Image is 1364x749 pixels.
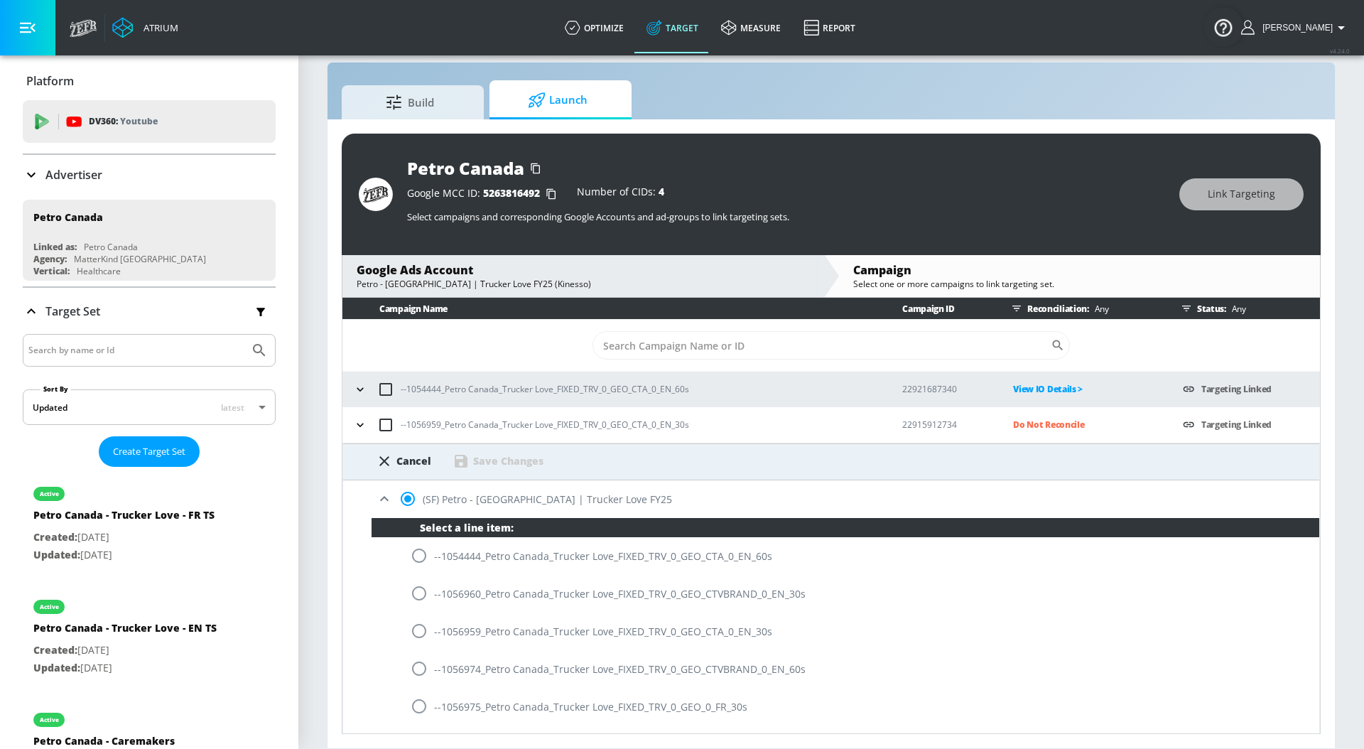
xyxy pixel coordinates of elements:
p: Youtube [120,114,158,129]
div: (SF) Petro - [GEOGRAPHIC_DATA] | Trucker Love FY25 [343,480,1319,518]
div: Petro Canada - Trucker Love - FR TS [33,508,215,529]
span: Created: [33,530,77,544]
span: Create Target Set [113,443,185,460]
span: latest [221,402,244,414]
div: Select a line item: [372,518,1319,537]
div: Status: [1176,298,1320,319]
a: Report [792,2,867,53]
div: active [40,603,59,610]
div: Updated [33,402,67,414]
div: Cancel [396,454,431,468]
div: Google Ads Account [357,262,809,278]
span: Updated: [33,548,80,561]
div: activePetro Canada - Trucker Love - EN TSCreated:[DATE]Updated:[DATE] [23,586,276,687]
span: login as: carolyn.xue@zefr.com [1257,23,1333,33]
span: Launch [504,83,612,117]
div: Petro Canada [84,241,138,253]
p: Do Not Reconcile [1013,416,1160,433]
div: Select one or more campaigns to link targeting set. [853,278,1306,290]
div: Petro CanadaLinked as:Petro CanadaAgency:MatterKind [GEOGRAPHIC_DATA]Vertical:Healthcare [23,200,276,281]
div: Atrium [138,21,178,34]
p: 22921687340 [902,382,990,397]
span: 5263816492 [483,186,540,200]
input: Search Campaign Name or ID [592,331,1051,360]
div: --1054444_Petro Canada_Trucker Love_FIXED_TRV_0_GEO_CTA_0_EN_60s [372,537,1319,575]
p: [DATE] [33,642,217,659]
div: --1056974_Petro Canada_Trucker Love_FIXED_TRV_0_GEO_CTVBRAND_0_EN_60s [372,650,1319,688]
div: DV360: Youtube [23,100,276,143]
div: Number of CIDs: [577,187,664,201]
div: Agency: [33,253,67,265]
th: Campaign Name [342,298,879,320]
p: [DATE] [33,546,215,564]
div: --1056959_Petro Canada_Trucker Love_FIXED_TRV_0_GEO_CTA_0_EN_30s [372,613,1319,650]
a: Targeting Linked [1201,419,1272,431]
a: Target [635,2,710,53]
div: active [40,716,59,723]
div: active [40,490,59,497]
div: Search CID Name or Number [592,331,1070,360]
div: activePetro Canada - Trucker Love - FR TSCreated:[DATE]Updated:[DATE] [23,473,276,574]
div: Advertiser [23,155,276,195]
button: Create Target Set [99,436,200,467]
p: Any [1226,301,1246,316]
span: Created: [33,643,77,657]
span: v 4.24.0 [1330,47,1350,55]
p: Platform [26,73,74,89]
div: Save Changes [473,454,543,468]
div: Petro Canada [33,210,103,224]
a: Atrium [112,17,178,38]
p: Any [1089,301,1109,316]
p: View IO Details > [1013,381,1160,397]
div: Google Ads AccountPetro - [GEOGRAPHIC_DATA] | Trucker Love FY25 (Kinesso) [342,255,823,297]
button: Open Resource Center [1203,7,1243,47]
p: [DATE] [33,659,217,677]
div: Reconciliation: [1006,298,1160,319]
div: Save Changes [453,453,543,470]
span: Build [356,85,464,119]
div: Petro Canada [407,156,524,180]
div: --1056975_Petro Canada_Trucker Love_FIXED_TRV_0_GEO_0_FR_30s [372,688,1319,726]
div: --1056960_Petro Canada_Trucker Love_FIXED_TRV_0_GEO_CTVBRAND_0_EN_30s [372,575,1319,613]
p: DV360: [89,114,158,129]
div: Linked as: [33,241,77,253]
div: Vertical: [33,265,70,277]
a: optimize [553,2,635,53]
div: Google MCC ID: [407,187,563,201]
div: MatterKind [GEOGRAPHIC_DATA] [74,253,206,265]
p: --1054444_Petro Canada_Trucker Love_FIXED_TRV_0_GEO_CTA_0_EN_60s [401,382,689,397]
input: Search by name or Id [28,341,244,360]
label: Sort By [40,384,71,394]
p: Select campaigns and corresponding Google Accounts and ad-groups to link targeting sets. [407,210,1165,223]
div: Healthcare [77,265,121,277]
p: Target Set [45,303,100,319]
div: Campaign [853,262,1306,278]
div: Cancel [376,453,431,470]
div: Target Set [23,288,276,335]
div: Petro - [GEOGRAPHIC_DATA] | Trucker Love FY25 (Kinesso) [357,278,809,290]
span: Updated: [33,661,80,674]
span: 4 [659,185,664,198]
p: 22915912734 [902,417,990,432]
p: Advertiser [45,167,102,183]
a: measure [710,2,792,53]
div: Petro Canada - Trucker Love - EN TS [33,621,217,642]
p: --1056959_Petro Canada_Trucker Love_FIXED_TRV_0_GEO_CTA_0_EN_30s [401,417,689,432]
a: Targeting Linked [1201,383,1272,395]
th: Campaign ID [879,298,990,320]
div: Platform [23,61,276,101]
button: [PERSON_NAME] [1241,19,1350,36]
p: [DATE] [33,529,215,546]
